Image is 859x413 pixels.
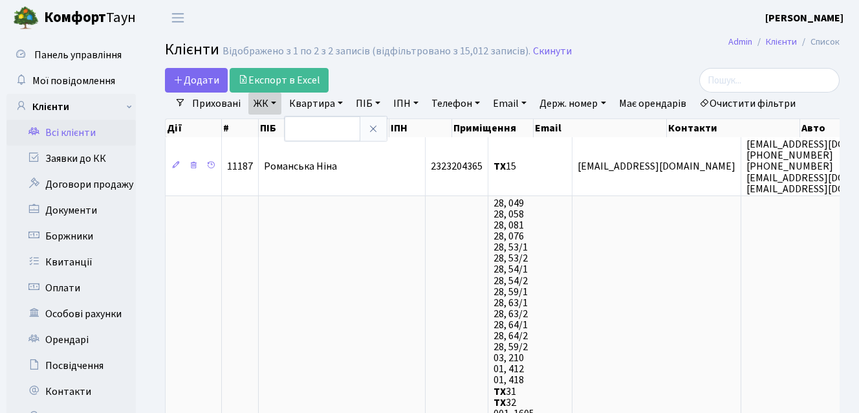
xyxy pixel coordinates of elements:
[248,93,281,115] a: ЖК
[667,119,800,137] th: Контакти
[797,35,840,49] li: Список
[6,120,136,146] a: Всі клієнти
[494,396,506,410] b: ТХ
[44,7,136,29] span: Таун
[6,327,136,353] a: Орендарі
[284,93,348,115] a: Квартира
[534,93,611,115] a: Держ. номер
[709,28,859,56] nav: breadcrumb
[6,275,136,301] a: Оплати
[222,119,259,137] th: #
[6,223,136,249] a: Боржники
[431,160,483,174] span: 2323204365
[44,7,106,28] b: Комфорт
[494,160,516,174] span: 15
[165,38,219,61] span: Клієнти
[728,35,752,49] a: Admin
[173,73,219,87] span: Додати
[699,68,840,93] input: Пошук...
[6,146,136,172] a: Заявки до КК
[6,94,136,120] a: Клієнти
[13,5,39,31] img: logo.png
[259,119,389,137] th: ПІБ
[534,119,667,137] th: Email
[6,172,136,197] a: Договори продажу
[494,385,506,399] b: ТХ
[614,93,691,115] a: Має орендарів
[6,353,136,379] a: Посвідчення
[223,45,530,58] div: Відображено з 1 по 2 з 2 записів (відфільтровано з 15,012 записів).
[6,68,136,94] a: Мої повідомлення
[426,93,485,115] a: Телефон
[6,301,136,327] a: Особові рахунки
[765,11,843,25] b: [PERSON_NAME]
[578,160,735,174] span: [EMAIL_ADDRESS][DOMAIN_NAME]
[165,68,228,93] a: Додати
[166,119,222,137] th: Дії
[162,7,194,28] button: Переключити навігацію
[6,379,136,405] a: Контакти
[388,93,424,115] a: ІПН
[227,160,253,174] span: 11187
[389,119,452,137] th: ІПН
[694,93,801,115] a: Очистити фільтри
[766,35,797,49] a: Клієнти
[187,93,246,115] a: Приховані
[765,10,843,26] a: [PERSON_NAME]
[34,48,122,62] span: Панель управління
[6,197,136,223] a: Документи
[351,93,386,115] a: ПІБ
[264,160,337,174] span: Романська Ніна
[452,119,534,137] th: Приміщення
[494,160,506,174] b: ТХ
[6,249,136,275] a: Квитанції
[230,68,329,93] a: Експорт в Excel
[6,42,136,68] a: Панель управління
[533,45,572,58] a: Скинути
[488,93,532,115] a: Email
[32,74,115,88] span: Мої повідомлення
